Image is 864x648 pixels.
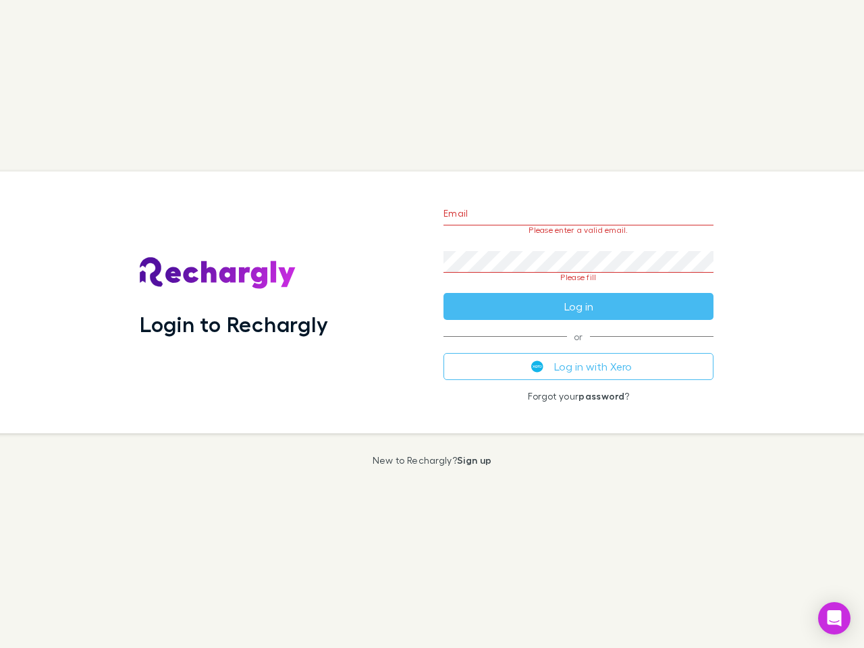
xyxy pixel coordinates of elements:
img: Rechargly's Logo [140,257,296,290]
a: Sign up [457,454,491,466]
p: New to Rechargly? [373,455,492,466]
button: Log in [443,293,713,320]
p: Forgot your ? [443,391,713,402]
div: Open Intercom Messenger [818,602,850,634]
a: password [578,390,624,402]
p: Please fill [443,273,713,282]
p: Please enter a valid email. [443,225,713,235]
img: Xero's logo [531,360,543,373]
span: or [443,336,713,337]
button: Log in with Xero [443,353,713,380]
h1: Login to Rechargly [140,311,328,337]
